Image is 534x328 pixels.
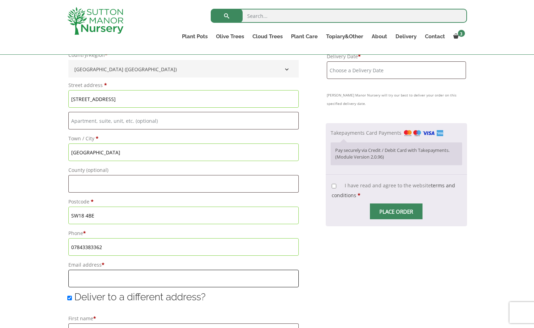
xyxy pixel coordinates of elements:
label: Postcode [68,197,299,207]
input: Deliver to a different address? [67,296,72,300]
label: Country/Region [68,50,299,60]
label: Phone [68,228,299,238]
a: Delivery [391,32,421,41]
label: Takepayments Card Payments [331,129,443,136]
img: logo [67,7,123,35]
label: Delivery Date [327,52,466,61]
abbr: required [358,192,360,199]
span: Deliver to a different address? [74,291,205,303]
span: (optional) [86,167,108,173]
input: House number and street name [68,90,299,108]
input: I have read and agree to the websiteterms and conditions * [332,184,336,188]
input: Apartment, suite, unit, etc. (optional) [68,112,299,129]
a: 3 [449,32,467,41]
a: Olive Trees [212,32,248,41]
input: Choose a Delivery Date [327,61,466,79]
a: Plant Care [287,32,322,41]
label: First name [68,314,299,323]
label: Email address [68,260,299,270]
input: Place order [370,203,423,219]
img: Takepayments Card Payments [404,130,443,136]
a: About [367,32,391,41]
p: Pay securely via Credit / Debit Card with Takepayments. (Module Version 2.0.96) [335,147,458,161]
a: Topiary&Other [322,32,367,41]
small: [PERSON_NAME] Manor Nursery will try our best to deliver your order on this specified delivery date. [327,91,466,108]
abbr: required [358,53,361,60]
label: County [68,165,299,175]
a: Contact [421,32,449,41]
label: Town / City [68,134,299,143]
span: 3 [458,30,465,37]
label: Street address [68,80,299,90]
span: United Kingdom (UK) [72,63,295,75]
span: Country/Region [68,60,299,78]
span: I have read and agree to the website [332,182,455,199]
input: Search... [211,9,467,23]
a: Cloud Trees [248,32,287,41]
a: Plant Pots [178,32,212,41]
